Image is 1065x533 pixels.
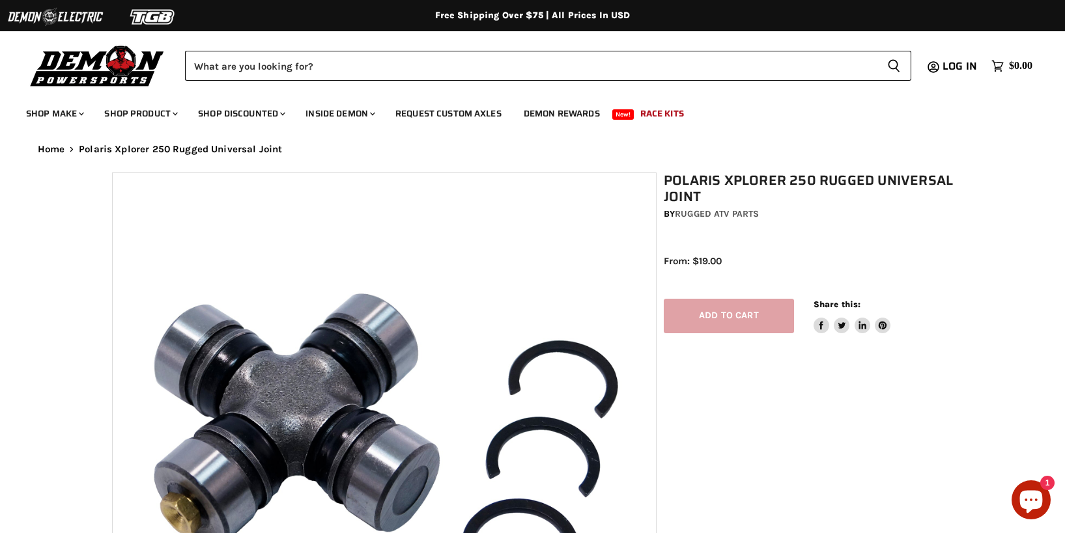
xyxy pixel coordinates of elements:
[7,5,104,29] img: Demon Electric Logo 2
[12,144,1054,155] nav: Breadcrumbs
[79,144,282,155] span: Polaris Xplorer 250 Rugged Universal Joint
[514,100,610,127] a: Demon Rewards
[188,100,293,127] a: Shop Discounted
[814,299,891,333] aside: Share this:
[26,42,169,89] img: Demon Powersports
[386,100,511,127] a: Request Custom Axles
[985,57,1039,75] a: $0.00
[16,100,92,127] a: Shop Make
[664,207,961,221] div: by
[12,10,1054,21] div: Free Shipping Over $75 | All Prices In USD
[38,144,65,155] a: Home
[937,61,985,72] a: Log in
[104,5,202,29] img: TGB Logo 2
[675,208,759,219] a: Rugged ATV Parts
[631,100,694,127] a: Race Kits
[94,100,186,127] a: Shop Product
[185,51,911,81] form: Product
[296,100,383,127] a: Inside Demon
[612,109,634,120] span: New!
[943,58,977,74] span: Log in
[664,172,961,205] h1: Polaris Xplorer 250 Rugged Universal Joint
[1009,60,1032,72] span: $0.00
[1008,480,1055,523] inbox-online-store-chat: Shopify online store chat
[877,51,911,81] button: Search
[185,51,877,81] input: Search
[16,95,1029,127] ul: Main menu
[664,255,722,267] span: From: $19.00
[814,299,860,309] span: Share this:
